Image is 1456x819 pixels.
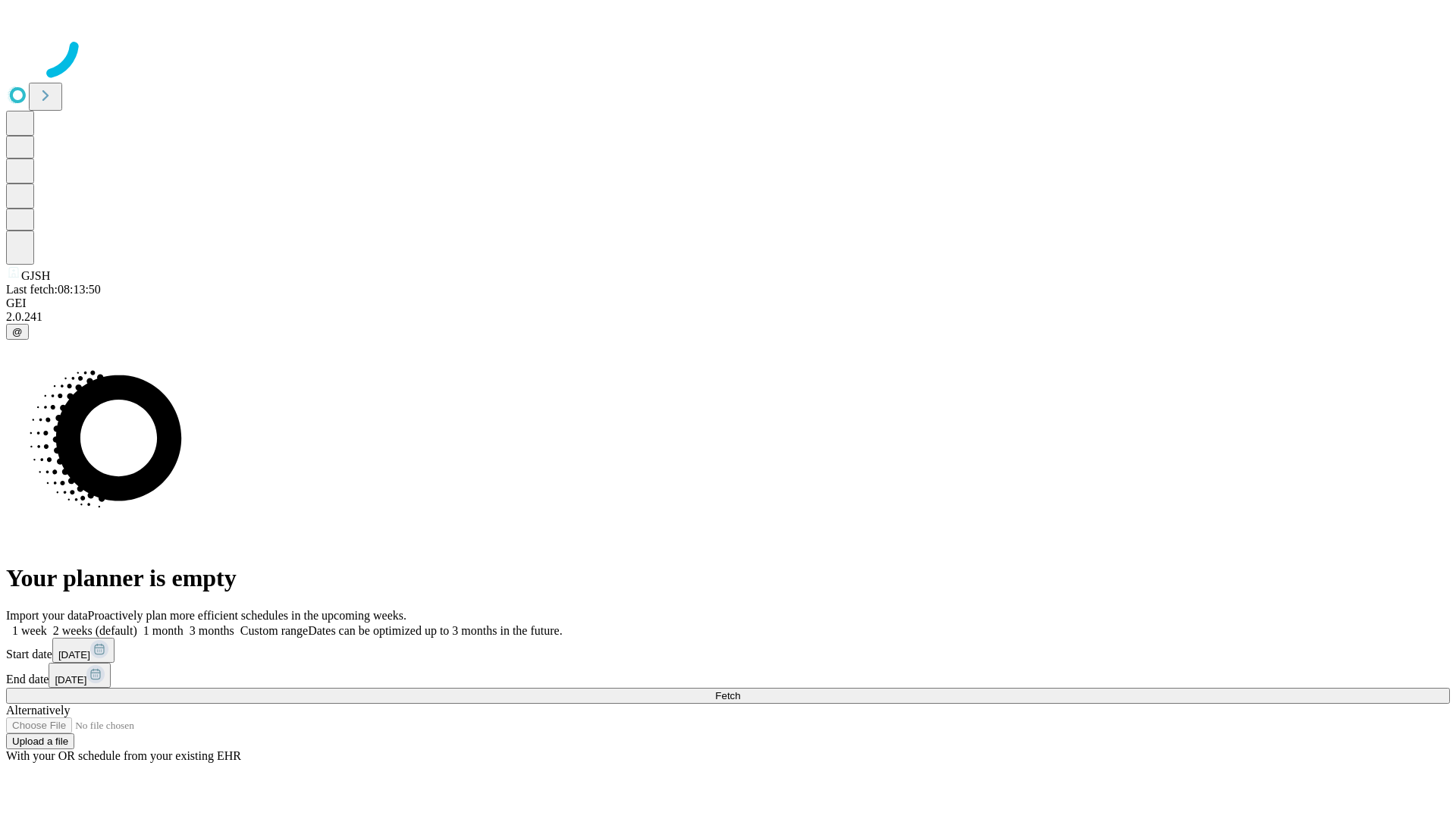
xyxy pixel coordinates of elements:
[143,624,184,637] span: 1 month
[12,624,47,637] span: 1 week
[6,324,29,340] button: @
[55,674,86,686] span: [DATE]
[12,326,23,337] span: @
[308,624,562,637] span: Dates can be optimized up to 3 months in the future.
[6,663,1450,688] div: End date
[6,733,74,749] button: Upload a file
[53,624,137,637] span: 2 weeks (default)
[88,609,406,622] span: Proactively plan more efficient schedules in the upcoming weeks.
[240,624,308,637] span: Custom range
[6,283,101,296] span: Last fetch: 08:13:50
[6,638,1450,663] div: Start date
[715,690,740,701] span: Fetch
[6,704,70,717] span: Alternatively
[6,749,241,762] span: With your OR schedule from your existing EHR
[21,269,50,282] span: GJSH
[6,297,1450,310] div: GEI
[6,609,88,622] span: Import your data
[58,649,90,661] span: [DATE]
[49,663,111,688] button: [DATE]
[6,564,1450,592] h1: Your planner is empty
[6,688,1450,704] button: Fetch
[6,310,1450,324] div: 2.0.241
[52,638,115,663] button: [DATE]
[190,624,234,637] span: 3 months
